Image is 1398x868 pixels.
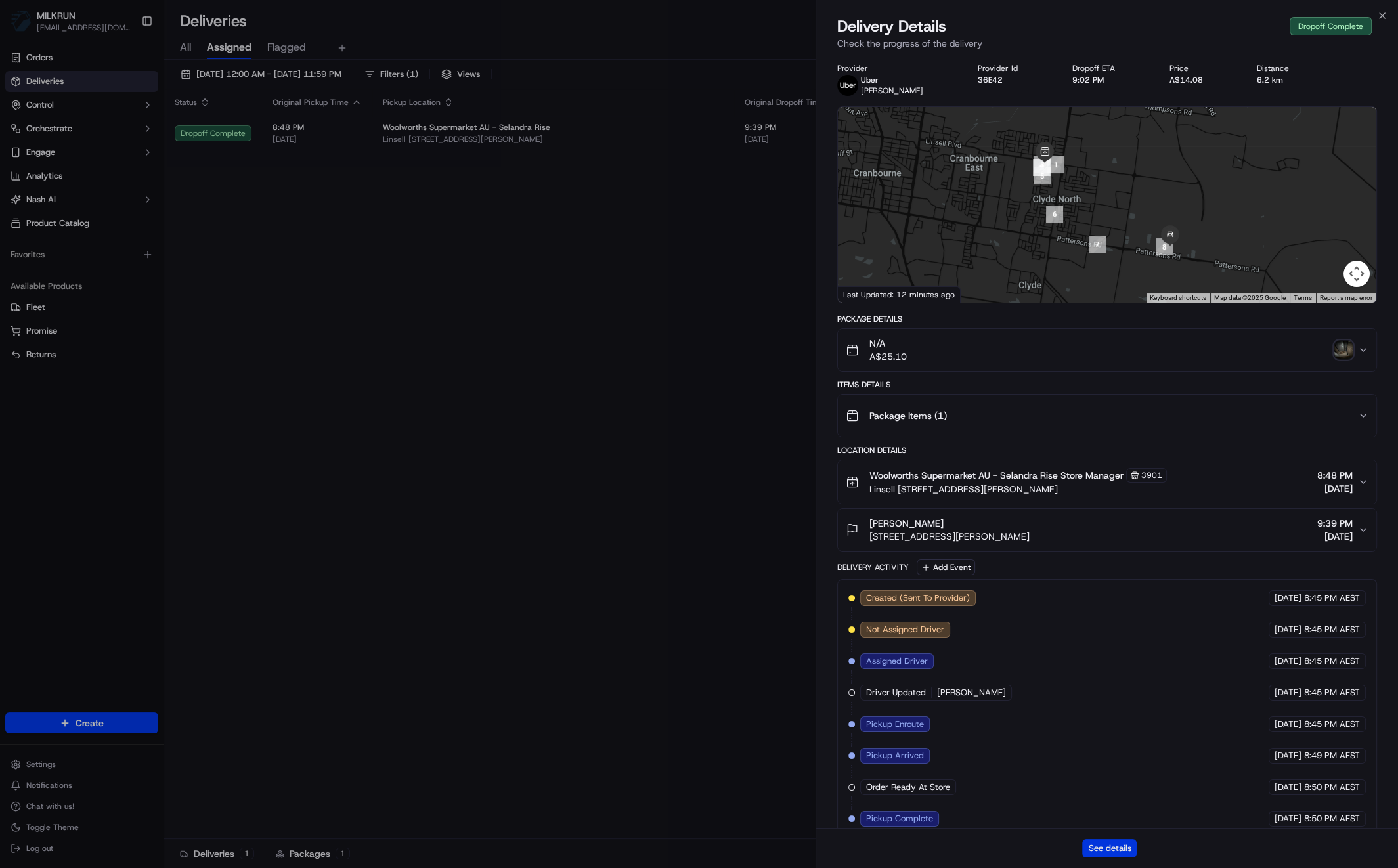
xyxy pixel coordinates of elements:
div: Delivery Activity [837,562,909,573]
img: uber-new-logo.jpeg [837,75,858,96]
div: 5 [1034,167,1051,184]
button: See details [1082,839,1137,857]
div: 9:02 PM [1072,75,1148,85]
div: 3 [1034,156,1051,173]
div: Items Details [837,380,1377,390]
span: [DATE] [1275,655,1301,667]
img: Nash [13,13,39,39]
span: [DATE] [1275,718,1301,730]
button: Woolworths Supermarket AU - Selandra Rise Store Manager3901Linsell [STREET_ADDRESS][PERSON_NAME]8... [838,460,1376,504]
div: Location Details [837,445,1377,456]
span: API Documentation [124,190,211,204]
span: [DATE] [1275,592,1301,604]
a: 📗Knowledge Base [8,185,106,209]
div: Provider [837,63,957,74]
div: 6.2 km [1257,75,1322,85]
span: Knowledge Base [26,190,100,204]
a: 💻API Documentation [106,185,216,209]
img: Google [841,286,885,303]
button: Start new chat [223,129,239,145]
div: 6 [1046,206,1063,223]
span: Pickup Enroute [866,718,924,730]
span: [PERSON_NAME] [937,687,1006,699]
span: Order Ready At Store [866,781,950,793]
span: A$25.10 [869,350,907,363]
span: [DATE] [1275,624,1301,636]
button: Keyboard shortcuts [1150,293,1206,303]
p: Uber [861,75,923,85]
span: Pickup Arrived [866,750,924,762]
span: 8:45 PM AEST [1304,718,1360,730]
p: Welcome 👋 [13,53,239,74]
span: [PERSON_NAME] [861,85,923,96]
span: [DATE] [1317,482,1353,495]
span: 8:45 PM AEST [1304,655,1360,667]
a: Terms (opens in new tab) [1294,294,1312,301]
span: [DATE] [1317,530,1353,543]
span: [DATE] [1275,781,1301,793]
span: 8:50 PM AEST [1304,781,1360,793]
span: Linsell [STREET_ADDRESS][PERSON_NAME] [869,483,1167,496]
button: 36E42 [978,75,1003,85]
button: Add Event [917,559,975,575]
p: Check the progress of the delivery [837,37,1377,50]
div: 4 [1034,159,1051,176]
button: [PERSON_NAME][STREET_ADDRESS][PERSON_NAME]9:39 PM[DATE] [838,509,1376,551]
img: 1736555255976-a54dd68f-1ca7-489b-9aae-adbdc363a1c4 [13,125,37,149]
span: 8:45 PM AEST [1304,687,1360,699]
span: Package Items ( 1 ) [869,409,947,422]
div: Dropoff ETA [1072,63,1148,74]
span: [DATE] [1275,750,1301,762]
span: [PERSON_NAME] [869,517,944,530]
div: Package Details [837,314,1377,324]
div: We're available if you need us! [45,139,166,149]
span: 8:45 PM AEST [1304,592,1360,604]
span: Map data ©2025 Google [1214,294,1286,301]
div: 2 [1033,159,1050,176]
span: 8:48 PM [1317,469,1353,482]
button: N/AA$25.10photo_proof_of_delivery image [838,329,1376,371]
a: Open this area in Google Maps (opens a new window) [841,286,885,303]
span: [DATE] [1275,813,1301,825]
div: Last Updated: 12 minutes ago [838,286,961,303]
span: 8:49 PM AEST [1304,750,1360,762]
a: Powered byPylon [93,222,159,232]
div: Provider Id [978,63,1051,74]
span: Delivery Details [837,16,946,37]
span: 8:45 PM AEST [1304,624,1360,636]
div: Start new chat [45,125,215,139]
div: 1 [1047,156,1064,173]
span: N/A [869,337,907,350]
span: Created (Sent To Provider) [866,592,970,604]
span: Driver Updated [866,687,926,699]
div: A$14.08 [1169,75,1236,85]
div: Price [1169,63,1236,74]
span: Assigned Driver [866,655,928,667]
span: Not Assigned Driver [866,624,944,636]
input: Got a question? Start typing here... [34,85,236,98]
div: 💻 [111,192,121,202]
a: Report a map error [1320,294,1372,301]
div: Distance [1257,63,1322,74]
span: Woolworths Supermarket AU - Selandra Rise Store Manager [869,469,1124,482]
div: 📗 [13,192,24,202]
span: [STREET_ADDRESS][PERSON_NAME] [869,530,1030,543]
img: photo_proof_of_delivery image [1334,341,1353,359]
span: Pylon [131,223,159,232]
span: 3901 [1141,470,1162,481]
button: Package Items (1) [838,395,1376,437]
span: 8:50 PM AEST [1304,813,1360,825]
button: Map camera controls [1343,261,1370,287]
span: Pickup Complete [866,813,933,825]
div: 8 [1156,238,1173,255]
span: 9:39 PM [1317,517,1353,530]
div: 7 [1089,236,1106,253]
span: [DATE] [1275,687,1301,699]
